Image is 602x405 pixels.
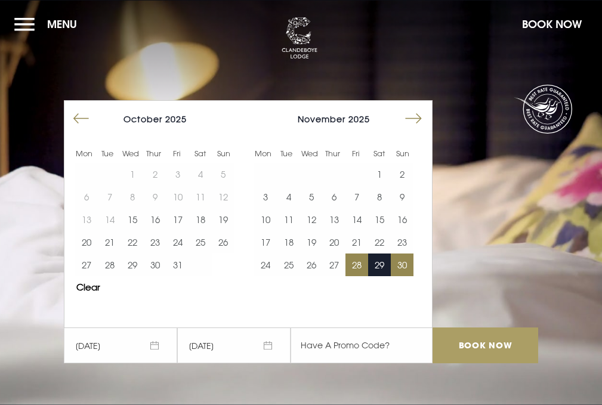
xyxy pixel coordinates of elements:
button: Move backward to switch to the previous month. [70,107,92,130]
button: 7 [345,186,368,208]
td: Choose Tuesday, November 18, 2025 as your start date. [277,231,300,253]
span: [DATE] [177,327,291,363]
td: Choose Wednesday, November 19, 2025 as your start date. [300,231,323,253]
button: 25 [189,231,212,253]
button: 22 [368,231,391,253]
td: Choose Monday, November 17, 2025 as your start date. [254,231,277,253]
td: Choose Tuesday, November 25, 2025 as your start date. [277,253,300,276]
td: Choose Sunday, November 9, 2025 as your start date. [391,186,413,208]
td: Choose Wednesday, October 29, 2025 as your start date. [121,253,144,276]
td: Choose Friday, November 7, 2025 as your start date. [345,186,368,208]
button: 15 [121,208,144,231]
td: Choose Sunday, October 26, 2025 as your start date. [212,231,234,253]
td: Choose Thursday, November 6, 2025 as your start date. [323,186,345,208]
button: 21 [98,231,121,253]
span: November [298,114,345,124]
button: 29 [368,253,391,276]
button: 16 [391,208,413,231]
td: Choose Saturday, November 1, 2025 as your start date. [368,163,391,186]
button: 26 [212,231,234,253]
td: Choose Saturday, November 8, 2025 as your start date. [368,186,391,208]
button: Book Now [516,11,588,37]
input: Have A Promo Code? [291,327,433,363]
td: Choose Friday, October 24, 2025 as your start date. [166,231,189,253]
button: Clear [76,283,100,292]
td: Choose Monday, November 3, 2025 as your start date. [254,186,277,208]
td: Choose Sunday, November 2, 2025 as your start date. [391,163,413,186]
td: Choose Friday, October 31, 2025 as your start date. [166,253,189,276]
button: 24 [254,253,277,276]
span: 2025 [348,114,370,124]
td: Choose Tuesday, November 4, 2025 as your start date. [277,186,300,208]
button: 11 [277,208,300,231]
button: Move forward to switch to the next month. [402,107,425,130]
td: Choose Monday, October 20, 2025 as your start date. [75,231,98,253]
td: Choose Wednesday, November 26, 2025 as your start date. [300,253,323,276]
button: 24 [166,231,189,253]
td: Choose Tuesday, October 21, 2025 as your start date. [98,231,121,253]
input: Book Now [433,327,538,363]
td: Choose Saturday, October 18, 2025 as your start date. [189,208,212,231]
button: 14 [345,208,368,231]
td: Choose Monday, November 10, 2025 as your start date. [254,208,277,231]
td: Choose Thursday, October 30, 2025 as your start date. [144,253,166,276]
td: Choose Sunday, November 16, 2025 as your start date. [391,208,413,231]
td: Choose Tuesday, November 11, 2025 as your start date. [277,208,300,231]
td: Choose Thursday, October 16, 2025 as your start date. [144,208,166,231]
button: 20 [75,231,98,253]
button: 23 [144,231,166,253]
td: Choose Tuesday, October 28, 2025 as your start date. [98,253,121,276]
button: 30 [144,253,166,276]
button: 15 [368,208,391,231]
td: Choose Wednesday, October 15, 2025 as your start date. [121,208,144,231]
button: 28 [345,253,368,276]
button: 9 [391,186,413,208]
button: 19 [212,208,234,231]
span: [DATE] [64,327,177,363]
button: 25 [277,253,300,276]
button: 17 [254,231,277,253]
td: Choose Saturday, November 15, 2025 as your start date. [368,208,391,231]
button: 22 [121,231,144,253]
td: Choose Thursday, October 23, 2025 as your start date. [144,231,166,253]
button: 18 [189,208,212,231]
img: Clandeboye Lodge [282,17,317,59]
td: Choose Sunday, October 19, 2025 as your start date. [212,208,234,231]
td: Choose Monday, November 24, 2025 as your start date. [254,253,277,276]
button: 17 [166,208,189,231]
button: 23 [391,231,413,253]
button: 8 [368,186,391,208]
button: 30 [391,253,413,276]
td: Choose Thursday, November 13, 2025 as your start date. [323,208,345,231]
td: Choose Friday, November 14, 2025 as your start date. [345,208,368,231]
button: 10 [254,208,277,231]
button: 1 [368,163,391,186]
td: Choose Thursday, November 27, 2025 as your start date. [323,253,345,276]
button: 20 [323,231,345,253]
td: Choose Friday, October 17, 2025 as your start date. [166,208,189,231]
td: Choose Monday, October 27, 2025 as your start date. [75,253,98,276]
td: Choose Saturday, October 25, 2025 as your start date. [189,231,212,253]
td: Choose Wednesday, October 22, 2025 as your start date. [121,231,144,253]
span: October [124,114,162,124]
button: 28 [98,253,121,276]
button: 27 [323,253,345,276]
td: Choose Sunday, November 23, 2025 as your start date. [391,231,413,253]
button: 16 [144,208,166,231]
button: 18 [277,231,300,253]
td: Choose Thursday, November 20, 2025 as your start date. [323,231,345,253]
td: Choose Wednesday, November 5, 2025 as your start date. [300,186,323,208]
td: Selected. Sunday, November 30, 2025 [391,253,413,276]
button: 29 [121,253,144,276]
button: 31 [166,253,189,276]
td: Choose Friday, November 21, 2025 as your start date. [345,231,368,253]
button: Menu [14,11,83,37]
button: 21 [345,231,368,253]
button: 19 [300,231,323,253]
button: 3 [254,186,277,208]
button: 12 [300,208,323,231]
button: 26 [300,253,323,276]
button: 27 [75,253,98,276]
td: Selected. Friday, November 28, 2025 [345,253,368,276]
td: Choose Saturday, November 29, 2025 as your start date. [368,253,391,276]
